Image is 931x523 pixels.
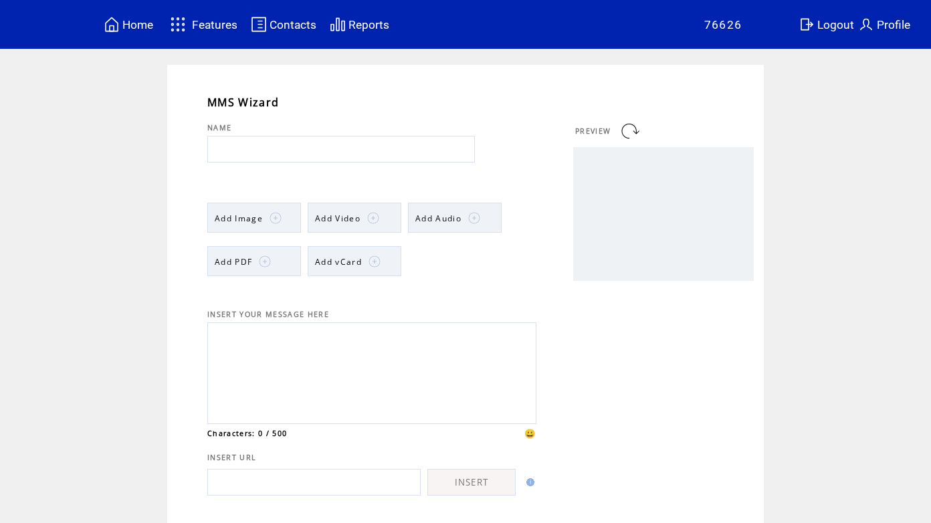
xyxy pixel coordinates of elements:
[408,203,502,233] a: Add Audio
[575,126,611,136] span: PREVIEW
[207,429,287,438] span: Characters: 0 / 500
[704,18,742,31] span: 76626
[415,213,461,224] span: Add Audio
[348,18,389,31] span: Reports
[104,16,120,33] img: home.svg
[207,310,329,319] span: INSERT YOUR MESSAGE HERE
[315,256,362,268] span: Add vCard
[308,246,401,276] a: Add vCard
[207,95,279,110] span: MMS Wizard
[270,212,282,224] img: plus.png
[367,212,379,224] img: plus.png
[192,18,237,31] span: Features
[102,14,155,35] a: Home
[330,16,346,33] img: chart.svg
[468,212,480,224] img: plus.png
[369,255,381,268] img: plus.png
[270,18,316,31] span: Contacts
[207,203,301,233] a: Add Image
[797,14,856,35] a: Logout
[249,14,318,35] a: Contacts
[817,18,854,31] span: Logout
[215,256,252,268] span: Add PDF
[259,255,271,268] img: plus.png
[207,246,301,276] a: Add PDF
[122,18,153,31] span: Home
[165,11,240,37] a: Features
[207,123,231,132] span: NAME
[215,213,263,224] span: Add Image
[207,453,256,462] span: INSERT URL
[799,16,815,33] img: exit.svg
[251,16,267,33] img: contacts.svg
[524,427,536,439] span: 😀
[167,13,190,35] img: features.svg
[427,469,516,496] a: INSERT
[308,203,401,233] a: Add Video
[315,213,360,224] span: Add Video
[856,14,912,35] a: Profile
[328,14,391,35] a: Reports
[877,18,910,31] span: Profile
[522,478,534,486] img: help.gif
[858,16,874,33] img: profile.svg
